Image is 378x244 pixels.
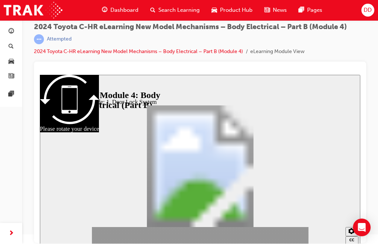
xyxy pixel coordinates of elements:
[8,91,14,98] span: pages-icon
[102,6,107,15] span: guage-icon
[8,29,14,35] span: guage-icon
[364,6,372,15] span: DD
[293,3,328,18] a: pages-iconPages
[250,48,305,56] li: eLearning Module View
[110,6,138,15] span: Dashboard
[8,59,14,65] span: car-icon
[306,161,319,171] button: closed captions
[47,36,72,43] div: Attempted
[150,6,155,15] span: search-icon
[34,49,243,55] a: 2024 Toyota C-HR eLearning New Model Mechanisms – Body Electrical – Part B (Module 4)
[273,6,287,15] span: News
[302,146,317,170] div: misc controls
[34,35,44,45] span: learningRecordVerb_ATTEMPT-icon
[361,4,374,17] button: DD
[212,6,217,15] span: car-icon
[158,6,200,15] span: Search Learning
[34,23,347,32] span: 2024 Toyota C-HR eLearning New Model Mechanisms – Body Electrical – Part B (Module 4)
[8,229,14,238] span: next-icon
[8,74,14,80] span: news-icon
[96,3,144,18] a: guage-iconDashboard
[144,3,206,18] a: search-iconSearch Learning
[264,6,270,15] span: news-icon
[299,6,304,15] span: pages-icon
[206,3,258,18] a: car-iconProduct Hub
[307,6,322,15] span: Pages
[8,44,14,50] span: search-icon
[258,3,293,18] a: news-iconNews
[220,6,252,15] span: Product Hub
[353,219,371,237] div: Open Intercom Messenger
[4,2,62,19] img: Trak
[306,152,317,161] button: Settings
